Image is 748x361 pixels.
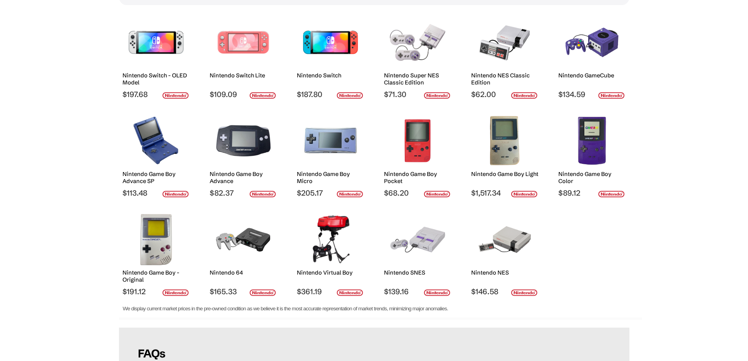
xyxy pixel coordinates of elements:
img: nintendo-logo [598,92,625,99]
img: Nintendo Virtual Boy [303,214,358,265]
img: nintendo-logo [249,92,276,99]
span: $1,517.34 [471,188,538,198]
img: Nintendo Game Boy [128,214,184,265]
h2: Nintendo Game Boy Micro [297,170,364,185]
img: Nintendo Game Boy Micro [303,115,358,167]
img: Nintendo Game Boy Pocket [390,115,445,167]
a: Nintendo Game Boy Light Nintendo Game Boy Light $1,517.34 nintendo-logo [468,112,542,198]
span: $62.00 [471,90,538,99]
h2: Nintendo Game Boy Advance [210,170,277,185]
img: Nintendo Switch (OLED Model) [128,17,184,68]
span: $89.12 [558,188,625,198]
img: nintendo-logo [162,92,189,99]
h2: Nintendo Switch [297,72,364,79]
a: Nintendo 64 Nintendo 64 $165.33 nintendo-logo [206,210,281,296]
a: Nintendo Switch (OLED Model) Nintendo Switch - OLED Model $197.68 nintendo-logo [119,13,194,99]
a: Nintendo Game Boy Advance SP Nintendo Game Boy Advance $82.37 nintendo-logo [206,112,281,198]
h2: Nintendo Game Boy Light [471,170,538,178]
img: nintendo-logo [249,289,276,296]
h2: Nintendo Virtual Boy [297,269,364,276]
span: $71.30 [384,90,451,99]
h2: Nintendo 64 [210,269,277,276]
a: Nintendo Super NES Classic Edition Nintendo Super NES Classic Edition $71.30 nintendo-logo [380,13,455,99]
img: Nintendo Switch [303,17,358,68]
p: We display current market prices in the pre-owned condition as we believe it is the most accurate... [123,304,613,313]
img: nintendo-logo [424,289,450,296]
img: Nintendo Super NES Classic Edition [390,17,445,68]
img: nintendo-logo [424,191,450,198]
span: $113.48 [123,188,190,198]
a: Nintendo Switch Nintendo Switch $187.80 nintendo-logo [293,13,368,99]
span: $187.80 [297,90,364,99]
img: nintendo-logo [337,191,363,198]
h2: Nintendo Game Boy Advance SP [123,170,190,185]
h2: Nintendo NES Classic Edition [471,72,538,86]
a: Nintendo Game Boy Advance SP Nintendo Game Boy Advance SP $113.48 nintendo-logo [119,112,194,198]
span: $191.12 [123,287,190,296]
h2: Nintendo Game Boy Color [558,170,625,185]
img: nintendo-logo [249,191,276,198]
span: $109.09 [210,90,277,99]
span: $134.59 [558,90,625,99]
a: Nintendo GameCube Nintendo GameCube $134.59 nintendo-logo [555,13,629,99]
a: Nintendo Game Boy Pocket Nintendo Game Boy Pocket $68.20 nintendo-logo [380,112,455,198]
span: $205.17 [297,188,364,198]
img: nintendo-logo [511,92,538,99]
h2: Nintendo NES [471,269,538,276]
img: Nintendo NES [477,214,532,265]
img: nintendo-logo [337,289,363,296]
h2: Nintendo Game Boy - Original [123,269,190,283]
a: Nintendo Game Boy Color Nintendo Game Boy Color $89.12 nintendo-logo [555,112,629,198]
h2: Nintendo Super NES Classic Edition [384,72,451,86]
span: $361.19 [297,287,364,296]
img: nintendo-logo [598,191,625,198]
img: Nintendo Game Boy Light [477,115,532,167]
span: $139.16 [384,287,451,296]
span: $165.33 [210,287,277,296]
span: $82.37 [210,188,277,198]
h2: Nintendo SNES [384,269,451,276]
img: Nintendo Game Boy Advance SP [128,115,184,167]
span: $68.20 [384,188,451,198]
img: Nintendo Game Boy Advance SP [216,115,271,167]
img: nintendo-logo [424,92,450,99]
h2: Nintendo Game Boy Pocket [384,170,451,185]
a: Nintendo SNES Nintendo SNES $139.16 nintendo-logo [380,210,455,296]
img: Nintendo SNES [390,214,445,265]
a: Nintendo NES Classic Edition Nintendo NES Classic Edition $62.00 nintendo-logo [468,13,542,99]
img: Nintendo NES Classic Edition [477,17,532,68]
a: Nintendo NES Nintendo NES $146.58 nintendo-logo [468,210,542,296]
img: nintendo-logo [337,92,363,99]
span: $146.58 [471,287,538,296]
a: Nintendo Virtual Boy Nintendo Virtual Boy $361.19 nintendo-logo [293,210,368,296]
img: nintendo-logo [511,191,538,198]
img: Nintendo Game Boy Color [564,115,620,167]
h2: Nintendo Switch Lite [210,72,277,79]
a: Nintendo Switch Lite Nintendo Switch Lite $109.09 nintendo-logo [206,13,281,99]
h2: Nintendo GameCube [558,72,625,79]
a: Nintendo Game Boy Micro Nintendo Game Boy Micro $205.17 nintendo-logo [293,112,368,198]
img: nintendo-logo [511,289,538,296]
img: Nintendo 64 [216,214,271,265]
span: $197.68 [123,90,190,99]
img: nintendo-logo [162,191,189,198]
a: Nintendo Game Boy Nintendo Game Boy - Original $191.12 nintendo-logo [119,210,194,296]
img: Nintendo Switch Lite [216,17,271,68]
h2: Nintendo Switch - OLED Model [123,72,190,86]
img: nintendo-logo [162,289,189,296]
img: Nintendo GameCube [564,17,620,68]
